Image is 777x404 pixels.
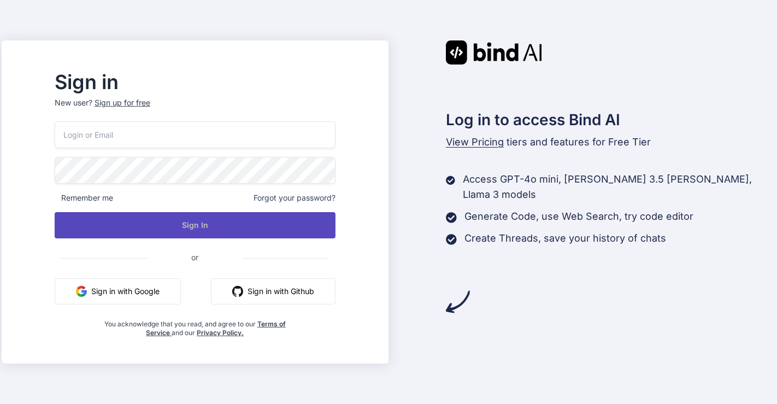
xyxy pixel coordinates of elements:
h2: Log in to access Bind AI [446,108,776,131]
p: tiers and features for Free Tier [446,134,776,150]
p: New user? [55,97,335,121]
a: Terms of Service [146,320,286,337]
span: or [148,244,242,271]
button: Sign in with Google [55,278,181,305]
span: Remember me [55,192,113,203]
p: Generate Code, use Web Search, try code editor [464,209,693,224]
div: You acknowledge that you read, and agree to our and our [101,313,289,337]
img: github [232,286,243,297]
img: google [76,286,87,297]
p: Access GPT-4o mini, [PERSON_NAME] 3.5 [PERSON_NAME], Llama 3 models [463,172,775,202]
input: Login or Email [55,121,335,148]
button: Sign in with Github [211,278,335,305]
h2: Sign in [55,73,335,91]
span: View Pricing [446,136,504,148]
a: Privacy Policy. [197,329,244,337]
button: Sign In [55,212,335,238]
img: Bind AI logo [446,40,542,65]
img: arrow [446,290,470,314]
span: Forgot your password? [254,192,335,203]
div: Sign up for free [95,97,150,108]
p: Create Threads, save your history of chats [464,231,666,246]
